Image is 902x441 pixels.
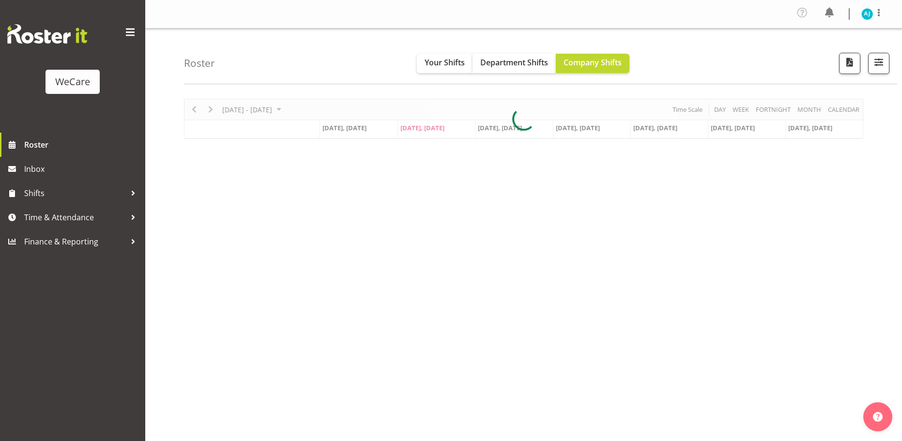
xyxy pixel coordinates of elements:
[417,54,473,73] button: Your Shifts
[24,234,126,249] span: Finance & Reporting
[184,58,215,69] h4: Roster
[873,412,883,422] img: help-xxl-2.png
[55,75,90,89] div: WeCare
[24,210,126,225] span: Time & Attendance
[861,8,873,20] img: aj-jones10453.jpg
[473,54,556,73] button: Department Shifts
[556,54,629,73] button: Company Shifts
[425,57,465,68] span: Your Shifts
[868,53,889,74] button: Filter Shifts
[480,57,548,68] span: Department Shifts
[24,162,140,176] span: Inbox
[839,53,860,74] button: Download a PDF of the roster according to the set date range.
[7,24,87,44] img: Rosterit website logo
[24,137,140,152] span: Roster
[564,57,622,68] span: Company Shifts
[24,186,126,200] span: Shifts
